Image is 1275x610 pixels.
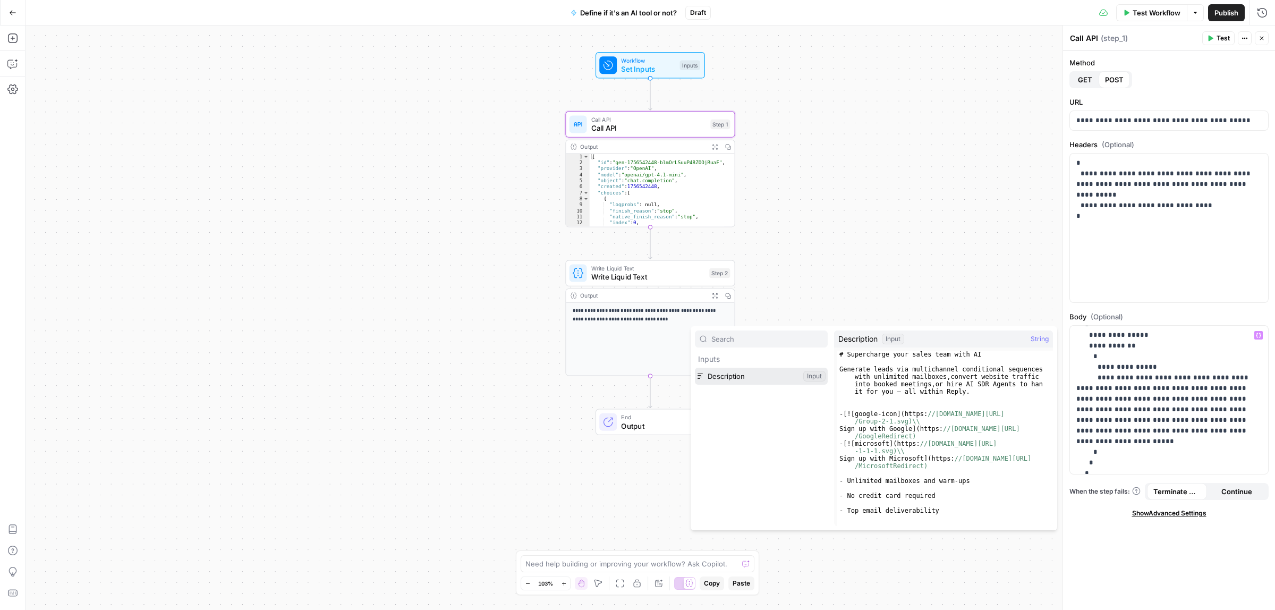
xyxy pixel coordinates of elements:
label: Headers [1069,139,1269,150]
div: 5 [566,178,589,184]
div: Step 2 [709,268,730,278]
span: Paste [733,579,750,588]
span: Call API [591,123,706,134]
div: 7 [566,190,589,196]
button: Copy [700,577,724,590]
span: GET [1078,74,1092,85]
span: String [1031,334,1049,344]
button: Test Workflow [1116,4,1187,21]
div: 8 [566,196,589,202]
div: 2 [566,160,589,166]
span: (Optional) [1091,311,1123,322]
span: Define if it's an AI tool or not? [580,7,677,18]
span: Call API [591,115,706,123]
span: Toggle code folding, rows 7 through 20 [583,190,589,196]
div: Output [580,291,705,300]
div: EndOutput [565,409,735,435]
button: GET [1072,71,1099,88]
textarea: Call API [1070,33,1098,44]
span: Write Liquid Text [591,272,705,283]
div: Call APICall APIStep 1Output{ "id":"gen-1756542448-blmOrLSuuP48ZOOjRuaF", "provider":"OpenAI", "m... [565,111,735,227]
div: WorkflowSet InputsInputs [565,52,735,78]
span: ( step_1 ) [1101,33,1128,44]
span: 103% [538,579,553,588]
div: Step 1 [710,120,730,130]
p: Inputs [695,351,828,368]
label: Body [1069,311,1269,322]
div: Output [580,142,705,151]
div: 1 [566,154,589,160]
span: Show Advanced Settings [1132,509,1206,518]
span: Test [1217,33,1230,43]
span: Test Workflow [1133,7,1180,18]
button: Paste [728,577,754,590]
span: Publish [1214,7,1238,18]
div: Inputs [680,60,700,70]
span: Description [838,334,878,344]
label: URL [1069,97,1269,107]
span: (Optional) [1102,139,1134,150]
span: Continue [1221,486,1252,497]
span: POST [1105,74,1124,85]
span: Set Inputs [621,64,675,75]
span: End [621,413,695,421]
span: Toggle code folding, rows 13 through 18 [583,226,589,232]
div: 3 [566,166,589,172]
span: Copy [704,579,720,588]
input: Search [711,334,823,344]
div: 4 [566,172,589,178]
a: When the step fails: [1069,487,1141,496]
button: Publish [1208,4,1245,21]
label: Method [1069,57,1269,68]
span: Output [621,420,695,431]
span: Toggle code folding, rows 1 through 34 [583,154,589,160]
button: Continue [1207,483,1267,500]
span: Toggle code folding, rows 8 through 19 [583,196,589,202]
span: Draft [690,8,706,18]
div: 6 [566,184,589,190]
div: 10 [566,208,589,214]
div: 9 [566,202,589,208]
g: Edge from start to step_1 [649,79,652,110]
span: Workflow [621,56,675,64]
button: Test [1202,31,1235,45]
span: Write Liquid Text [591,264,705,273]
g: Edge from step_2 to end [649,376,652,408]
button: Define if it's an AI tool or not? [564,4,683,21]
div: 12 [566,220,589,226]
div: 13 [566,226,589,232]
g: Edge from step_1 to step_2 [649,227,652,259]
div: Input [882,334,904,344]
button: Select variable Description [695,368,828,385]
span: Terminate Workflow [1153,486,1201,497]
div: 11 [566,214,589,220]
